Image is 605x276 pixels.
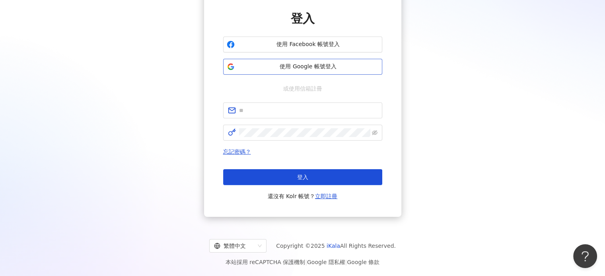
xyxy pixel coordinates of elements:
button: 使用 Facebook 帳號登入 [223,37,382,52]
button: 登入 [223,169,382,185]
a: 忘記密碼？ [223,149,251,155]
button: 使用 Google 帳號登入 [223,59,382,75]
span: Copyright © 2025 All Rights Reserved. [276,241,396,251]
span: eye-invisible [372,130,377,135]
div: 繁體中文 [214,239,255,252]
span: 登入 [297,174,308,180]
span: 還沒有 Kolr 帳號？ [268,191,338,201]
a: Google 條款 [347,259,379,265]
span: | [345,259,347,265]
a: 立即註冊 [315,193,337,199]
span: 或使用信箱註冊 [278,84,328,93]
iframe: Help Scout Beacon - Open [573,244,597,268]
span: 登入 [291,12,315,25]
span: 使用 Google 帳號登入 [238,63,379,71]
a: Google 隱私權 [307,259,345,265]
span: | [305,259,307,265]
span: 本站採用 reCAPTCHA 保護機制 [226,257,379,267]
a: iKala [327,243,340,249]
span: 使用 Facebook 帳號登入 [238,41,379,48]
